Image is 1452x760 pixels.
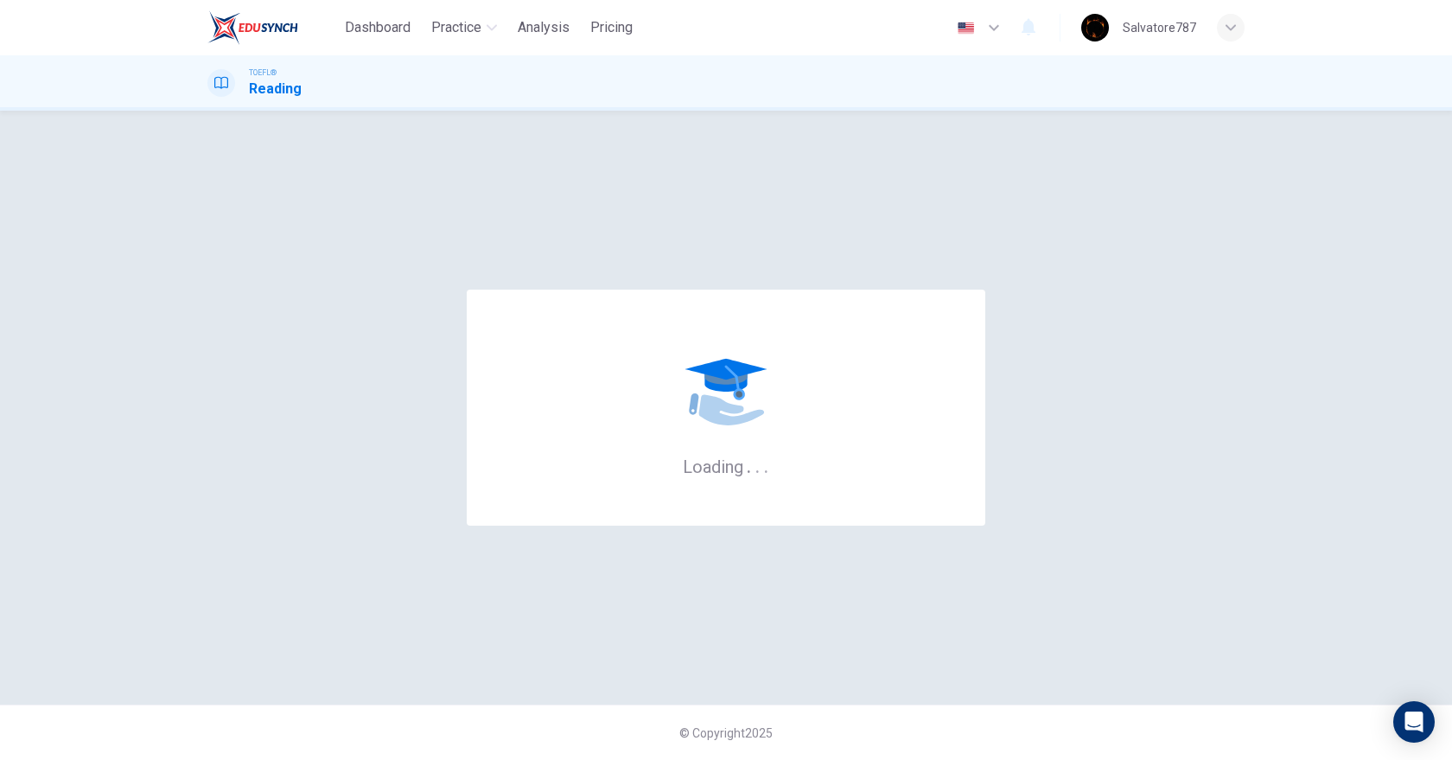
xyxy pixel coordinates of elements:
h6: . [746,450,752,479]
span: Pricing [590,17,633,38]
span: TOEFL® [249,67,277,79]
span: Practice [431,17,481,38]
a: EduSynch logo [207,10,338,45]
img: en [955,22,977,35]
div: Open Intercom Messenger [1393,701,1435,743]
span: Analysis [518,17,570,38]
h6: . [763,450,769,479]
span: © Copyright 2025 [679,726,773,740]
h1: Reading [249,79,302,99]
h6: . [755,450,761,479]
button: Pricing [583,12,640,43]
span: Dashboard [345,17,411,38]
button: Practice [424,12,504,43]
img: EduSynch logo [207,10,298,45]
button: Dashboard [338,12,417,43]
img: Profile picture [1081,14,1109,42]
button: Analysis [511,12,576,43]
div: Salvatore787 [1123,17,1196,38]
h6: Loading [683,455,769,477]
